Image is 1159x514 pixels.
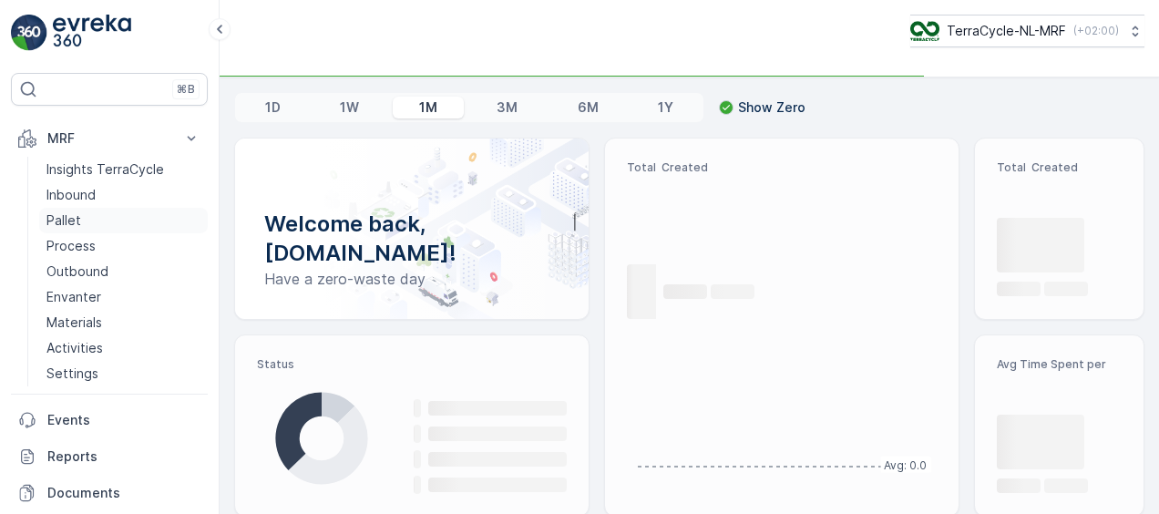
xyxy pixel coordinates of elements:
a: Pallet [39,208,208,233]
p: FD404 Dental PPE [DATE] #20 [467,15,688,37]
p: Total Created [627,160,937,175]
p: Insights TerraCycle [46,160,164,179]
span: 30 [102,389,118,405]
a: Inbound [39,182,208,208]
a: Outbound [39,259,208,284]
p: 1Y [658,98,673,117]
a: Reports [11,438,208,475]
a: Settings [39,361,208,386]
p: Total Created [997,160,1122,175]
span: 53 [96,359,111,375]
p: 6M [578,98,599,117]
p: Process [46,237,96,255]
span: FD404 Dental PPE [DATE] #20 [60,299,250,314]
button: TerraCycle-NL-MRF(+02:00) [910,15,1144,47]
img: logo_light-DOdMpM7g.png [53,15,131,51]
p: 3M [497,98,518,117]
span: Pallet [97,419,133,435]
p: Materials [46,314,102,332]
p: Have a zero-waste day [264,268,559,290]
a: Envanter [39,284,208,310]
p: 1M [419,98,437,117]
a: Documents [11,475,208,511]
p: Show Zero [738,98,805,117]
img: logo [11,15,47,51]
p: ( +02:00 ) [1073,24,1119,38]
p: 1W [340,98,359,117]
span: Net Weight : [15,359,96,375]
p: Reports [47,447,200,466]
p: Status [257,357,567,372]
img: TC_v739CUj.png [910,21,939,41]
span: Material : [15,449,77,465]
span: Tare Weight : [15,389,102,405]
p: Avg Time Spent per [997,357,1122,372]
p: Welcome back, [DOMAIN_NAME]! [264,210,559,268]
a: Events [11,402,208,438]
span: Asset Type : [15,419,97,435]
a: Activities [39,335,208,361]
p: Activities [46,339,103,357]
a: Materials [39,310,208,335]
p: Documents [47,484,200,502]
p: Envanter [46,288,101,306]
a: Process [39,233,208,259]
p: Outbound [46,262,108,281]
span: Name : [15,299,60,314]
p: Inbound [46,186,96,204]
p: Events [47,411,200,429]
p: 1D [265,98,281,117]
span: NL-PI0022 I PBM [77,449,183,465]
a: Insights TerraCycle [39,157,208,182]
p: Settings [46,365,98,383]
span: 83 [107,329,123,344]
p: TerraCycle-NL-MRF [947,22,1066,40]
p: ⌘B [177,82,195,97]
span: Total Weight : [15,329,107,344]
p: MRF [47,129,171,148]
button: MRF [11,120,208,157]
p: Pallet [46,211,81,230]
